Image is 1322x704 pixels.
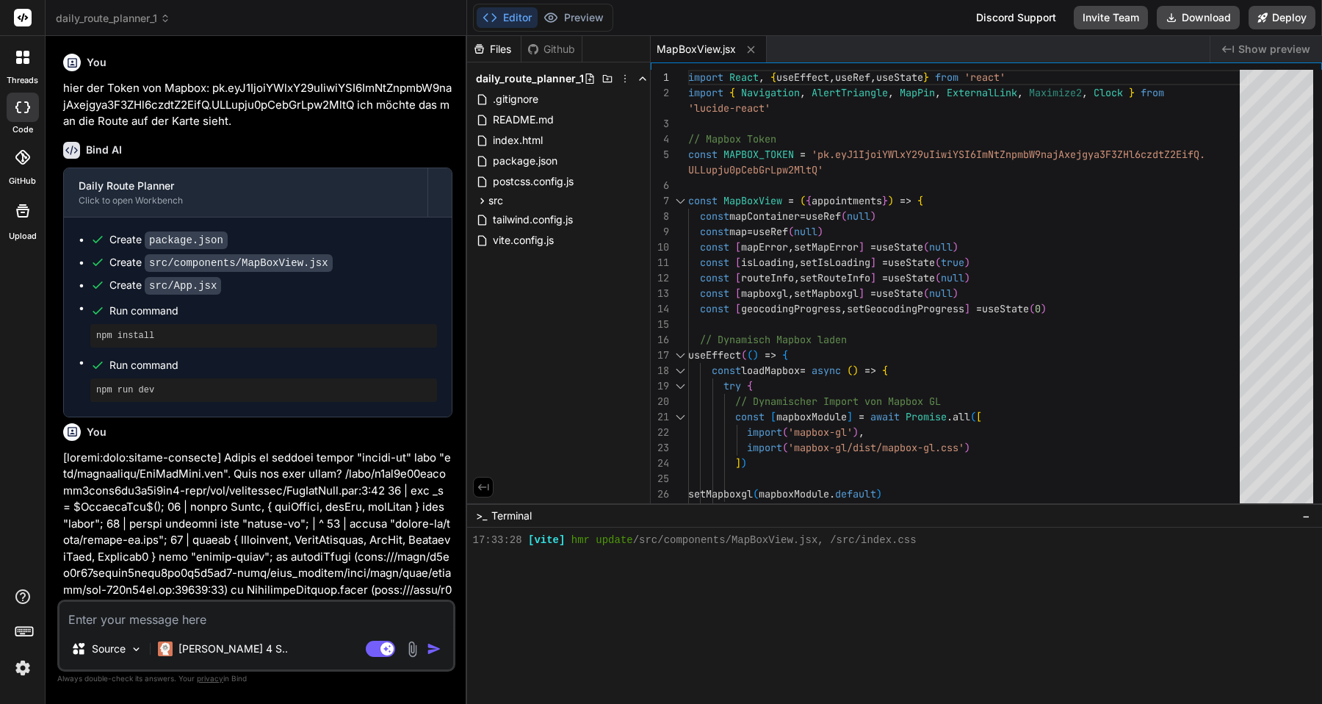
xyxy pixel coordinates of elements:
[651,394,669,409] div: 20
[1094,86,1123,99] span: Clock
[753,225,788,238] span: useRef
[57,672,455,686] p: Always double-check its answers. Your in Bind
[817,225,823,238] span: )
[882,271,888,284] span: =
[741,456,747,470] span: )
[688,148,718,161] span: const
[688,163,823,176] span: ULLupju0pCebGrLpw2MltQ'
[651,270,669,286] div: 12
[817,503,823,516] span: {
[700,271,729,284] span: const
[806,503,812,516] span: )
[1157,6,1240,29] button: Download
[528,534,565,547] span: [vite]
[941,271,964,284] span: null
[847,364,853,377] span: (
[947,410,953,423] span: .
[671,409,690,425] div: Click to collapse the range.
[859,425,864,439] span: ,
[92,642,126,656] p: Source
[776,410,847,423] span: mapboxModule
[882,194,888,207] span: }
[491,231,555,249] span: vite.config.js
[1105,148,1205,161] span: F3ZHl6czdtZ2EifQ.
[9,175,36,187] label: GitHub
[651,486,669,502] div: 26
[800,209,806,223] span: =
[765,348,776,362] span: =>
[753,348,759,362] span: )
[888,271,935,284] span: useState
[87,425,106,439] h6: You
[812,148,1105,161] span: 'pk.eyJ1IjoiYWlxY29uIiwiYSI6ImNtZnpmbW9najAxejgya3
[688,348,741,362] span: useEffect
[770,410,776,423] span: [
[671,193,690,209] div: Click to collapse the range.
[700,256,729,269] span: const
[488,193,503,208] span: src
[735,395,941,408] span: // Dynamischer Import von Mapbox GL
[800,256,870,269] span: setIsLoading
[56,11,170,26] span: daily_route_planner_1
[427,642,441,656] img: icon
[794,256,800,269] span: ,
[835,487,876,500] span: default
[1035,302,1041,315] span: 0
[888,256,935,269] span: useState
[812,86,888,99] span: AlertTriangle
[651,178,669,193] div: 6
[1029,302,1035,315] span: (
[735,456,741,470] span: ]
[700,287,729,300] span: const
[651,471,669,486] div: 25
[788,425,853,439] span: 'mapbox-gl'
[776,503,806,516] span: error
[900,86,935,99] span: MapPin
[735,287,741,300] span: [
[700,302,729,315] span: const
[651,502,669,517] div: 27
[953,410,970,423] span: all
[491,152,559,170] span: package.json
[841,209,847,223] span: (
[688,71,723,84] span: import
[870,287,876,300] span: =
[688,101,770,115] span: 'lucide-react'
[806,209,841,223] span: useRef
[923,287,929,300] span: (
[476,509,487,523] span: >_
[741,271,794,284] span: routeInfo
[788,287,794,300] span: ,
[671,378,690,394] div: Click to collapse the range.
[741,287,788,300] span: mapboxgl
[197,674,223,683] span: privacy
[688,132,776,146] span: // Mapbox Token
[109,232,228,248] div: Create
[12,123,33,136] label: code
[79,179,413,193] div: Daily Route Planner
[941,256,964,269] span: true
[735,240,741,254] span: [
[741,240,788,254] span: mapError
[759,71,765,84] span: ,
[870,240,876,254] span: =
[864,364,876,377] span: =>
[473,534,522,547] span: 17:33:28
[735,410,765,423] span: const
[794,225,817,238] span: null
[700,333,847,346] span: // Dynamisch Mapbox laden
[404,641,421,658] img: attachment
[651,70,669,85] div: 1
[870,256,876,269] span: ]
[829,71,835,84] span: ,
[476,71,584,86] span: daily_route_planner_1
[741,86,800,99] span: Navigation
[906,410,947,423] span: Promise
[96,384,431,396] pre: npm run dev
[723,503,729,516] span: }
[947,86,1017,99] span: ExternalLink
[917,194,923,207] span: {
[491,90,540,108] span: .gitignore
[800,364,806,377] span: =
[770,71,776,84] span: {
